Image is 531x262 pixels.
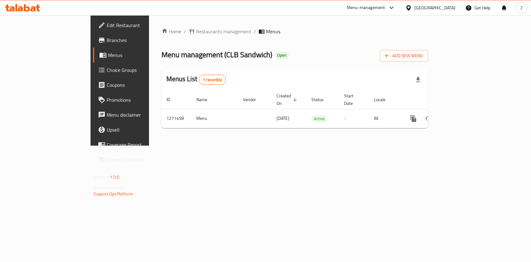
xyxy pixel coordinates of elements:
[166,96,178,103] span: ID
[93,33,179,48] a: Branches
[266,28,280,35] span: Menus
[161,28,428,35] nav: breadcrumb
[196,96,215,103] span: Name
[243,96,264,103] span: Vendor
[93,92,179,107] a: Promotions
[385,52,423,60] span: Add New Menu
[110,173,119,181] span: 1.0.0
[277,114,289,122] span: [DATE]
[94,173,109,181] span: Version:
[275,52,289,59] div: Open
[107,36,174,44] span: Branches
[344,92,361,107] span: Start Date
[411,72,426,87] div: Export file
[94,190,133,198] a: Support.OpsPlatform
[380,50,428,62] button: Add New Menu
[107,96,174,104] span: Promotions
[401,90,471,109] th: Actions
[107,141,174,148] span: Coverage Report
[189,28,251,35] a: Restaurants management
[184,28,186,35] li: /
[421,111,436,126] button: Change Status
[166,74,226,85] h2: Menus List
[275,53,289,58] span: Open
[107,126,174,133] span: Upsell
[93,63,179,77] a: Choice Groups
[277,92,299,107] span: Created On
[107,81,174,89] span: Coupons
[254,28,256,35] li: /
[93,152,179,167] a: Grocery Checklist
[347,4,385,12] div: Menu-management
[196,28,251,35] span: Restaurants management
[369,109,401,128] td: All
[108,51,174,59] span: Menus
[93,122,179,137] a: Upsell
[107,156,174,163] span: Grocery Checklist
[311,96,332,103] span: Status
[107,21,174,29] span: Edit Restaurant
[94,184,122,192] span: Get support on:
[311,115,327,122] span: Active
[161,48,272,62] span: Menu management ( CLB Sandwich )
[199,75,226,85] div: Total records count
[93,77,179,92] a: Coupons
[161,90,471,128] table: enhanced table
[414,4,455,11] div: [GEOGRAPHIC_DATA]
[199,77,226,83] span: 1 record(s)
[406,111,421,126] button: more
[191,109,238,128] td: Menu
[107,111,174,119] span: Menu disclaimer
[339,109,369,128] td: -
[107,66,174,74] span: Choice Groups
[93,107,179,122] a: Menu disclaimer
[520,4,523,11] span: Z
[93,18,179,33] a: Edit Restaurant
[374,96,394,103] span: Locale
[93,48,179,63] a: Menus
[93,137,179,152] a: Coverage Report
